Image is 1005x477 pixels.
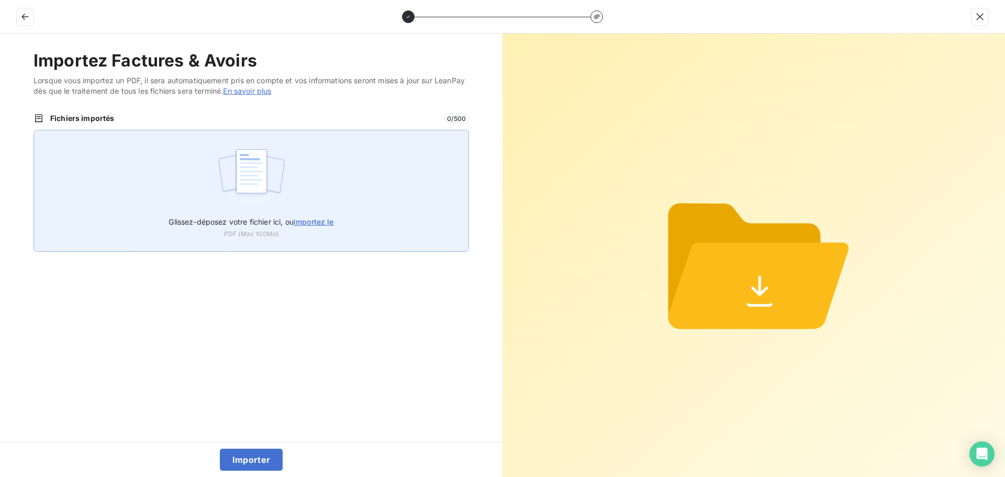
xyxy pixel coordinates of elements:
[33,50,469,71] h2: Importez Factures & Avoirs
[223,86,271,95] a: En savoir plus
[217,143,286,210] img: illustration
[33,75,469,96] span: Lorsque vous importez un PDF, il sera automatiquement pris en compte et vos informations seront m...
[294,217,334,226] span: importez le
[220,449,283,471] button: Importer
[224,229,278,239] span: PDF (Max 100Mo)
[50,113,438,124] span: Fichiers importés
[969,441,995,467] div: Open Intercom Messenger
[169,217,333,226] span: Glissez-déposez votre fichier ici, ou
[444,114,469,123] span: 0 / 500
